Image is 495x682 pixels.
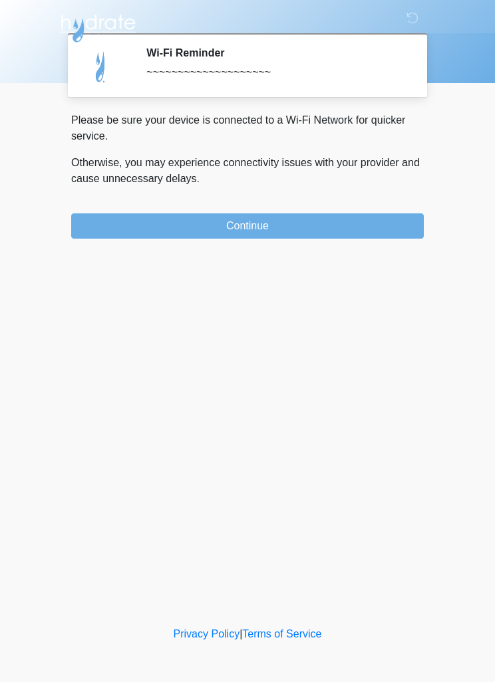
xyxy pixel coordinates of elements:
[242,628,321,639] a: Terms of Service
[71,112,424,144] p: Please be sure your device is connected to a Wi-Fi Network for quicker service.
[174,628,240,639] a: Privacy Policy
[58,10,138,43] img: Hydrate IV Bar - Scottsdale Logo
[240,628,242,639] a: |
[71,155,424,187] p: Otherwise, you may experience connectivity issues with your provider and cause unnecessary delays
[197,173,200,184] span: .
[81,47,121,86] img: Agent Avatar
[146,64,404,80] div: ~~~~~~~~~~~~~~~~~~~~
[71,213,424,239] button: Continue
